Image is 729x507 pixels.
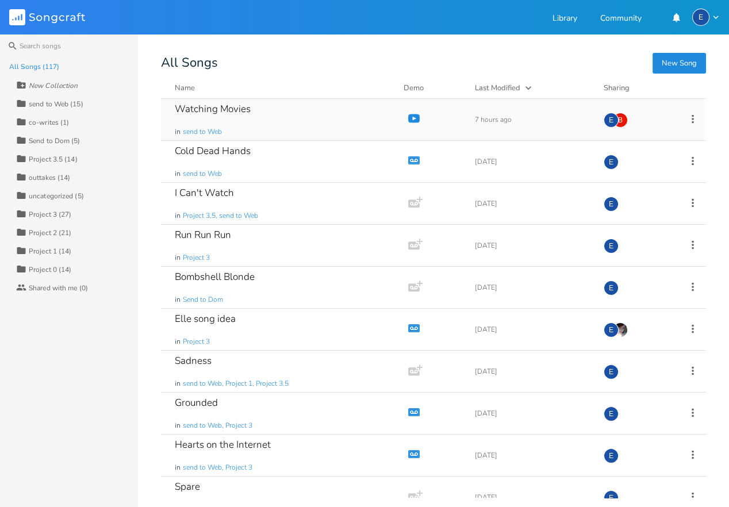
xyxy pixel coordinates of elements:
[29,285,88,291] div: Shared with me (0)
[604,364,619,379] div: Erin Nicole
[175,104,251,114] div: Watching Movies
[175,146,251,156] div: Cold Dead Hands
[475,82,590,94] button: Last Modified
[183,127,222,137] span: send to Web
[29,229,71,236] div: Project 2 (21)
[175,463,181,473] span: in
[604,406,619,421] div: Erin Nicole
[175,440,271,450] div: Hearts on the Internet
[183,295,223,305] span: Send to Dom
[183,211,258,221] span: Project 3.5, send to Web
[475,242,590,249] div: [DATE]
[29,156,78,163] div: Project 3.5 (14)
[29,211,71,218] div: Project 3 (27)
[175,379,181,389] span: in
[29,119,69,126] div: co-writes (1)
[183,463,252,473] span: send to Web, Project 3
[29,137,80,144] div: Send to Dom (5)
[604,239,619,253] div: Erin Nicole
[653,53,706,74] button: New Song
[175,169,181,179] span: in
[183,421,252,431] span: send to Web, Project 3
[175,421,181,431] span: in
[475,200,590,207] div: [DATE]
[613,113,628,128] div: bobkatstudios64
[604,448,619,463] div: Erin Nicole
[475,158,590,165] div: [DATE]
[175,314,236,324] div: Elle song idea
[475,368,590,375] div: [DATE]
[29,82,78,89] div: New Collection
[29,266,71,273] div: Project 0 (14)
[29,248,71,255] div: Project 1 (14)
[161,57,706,68] div: All Songs
[692,9,709,26] div: Erin Nicole
[29,193,84,199] div: uncategorized (5)
[175,337,181,347] span: in
[183,337,210,347] span: Project 3
[604,82,673,94] div: Sharing
[183,253,210,263] span: Project 3
[604,197,619,212] div: Erin Nicole
[475,410,590,417] div: [DATE]
[175,127,181,137] span: in
[175,83,195,93] div: Name
[475,494,590,501] div: [DATE]
[29,174,70,181] div: outtakes (14)
[475,326,590,333] div: [DATE]
[175,253,181,263] span: in
[552,14,577,24] a: Library
[604,322,619,337] div: Erin Nicole
[29,101,83,107] div: send to Web (15)
[475,284,590,291] div: [DATE]
[604,155,619,170] div: Erin Nicole
[175,398,218,408] div: Grounded
[475,83,520,93] div: Last Modified
[9,63,60,70] div: All Songs (117)
[475,452,590,459] div: [DATE]
[175,272,255,282] div: Bombshell Blonde
[604,281,619,295] div: Erin Nicole
[175,482,200,491] div: Spare
[604,490,619,505] div: Erin Nicole
[475,116,590,123] div: 7 hours ago
[613,322,628,337] img: Elle Morgan
[175,230,231,240] div: Run Run Run
[175,211,181,221] span: in
[604,113,619,128] div: Erin Nicole
[175,356,212,366] div: Sadness
[404,82,461,94] div: Demo
[175,295,181,305] span: in
[183,379,289,389] span: send to Web, Project 1, Project 3.5
[175,82,390,94] button: Name
[183,169,222,179] span: send to Web
[600,14,642,24] a: Community
[175,188,234,198] div: I Can't Watch
[692,9,720,26] button: E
